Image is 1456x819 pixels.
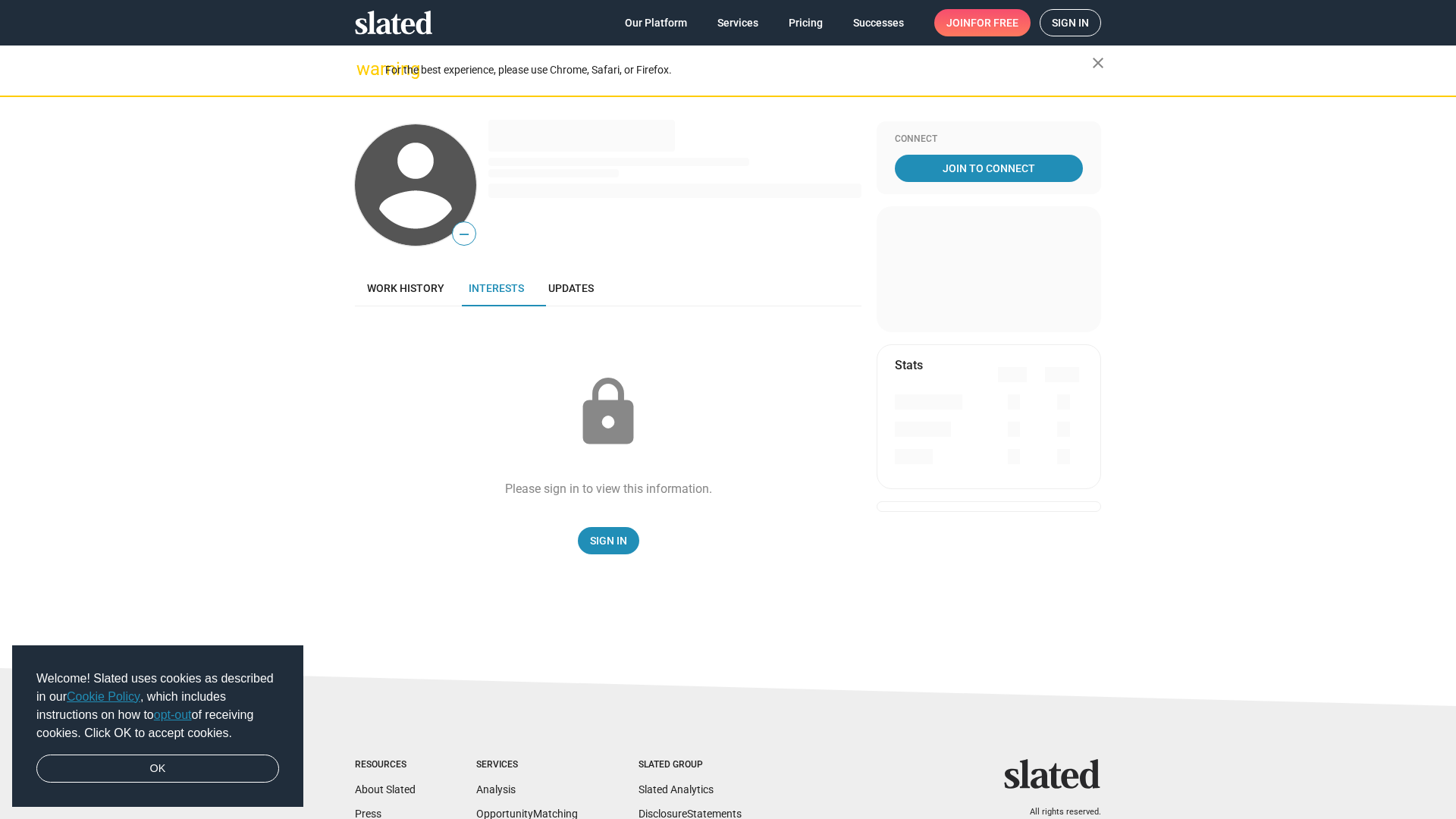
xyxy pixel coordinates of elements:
div: For the best experience, please use Chrome, Safari, or Firefox. [385,60,1092,80]
span: Services [717,9,758,36]
div: Please sign in to view this information. [505,481,712,497]
a: dismiss cookie message [36,755,279,783]
span: Our Platform [625,9,687,36]
span: for free [971,9,1018,36]
span: Updates [548,282,594,294]
a: Work history [355,270,457,306]
div: Connect [895,133,1083,146]
mat-icon: lock [570,375,646,450]
a: Joinfor free [934,9,1031,36]
a: Sign in [1040,9,1101,36]
a: Services [705,9,770,36]
div: Slated Group [639,759,742,771]
mat-icon: warning [356,60,375,78]
span: — [453,224,475,244]
span: Sign In [590,527,627,554]
a: Successes [841,9,916,36]
span: Join To Connect [898,155,1080,182]
a: Updates [536,270,606,306]
a: Interests [457,270,536,306]
span: Join [946,9,1018,36]
div: Services [476,759,578,771]
span: Interests [469,282,524,294]
a: About Slated [355,783,416,795]
span: Work history [367,282,444,294]
div: Resources [355,759,416,771]
span: Pricing [789,9,823,36]
a: Join To Connect [895,155,1083,182]
mat-card-title: Stats [895,357,923,373]
div: cookieconsent [12,645,303,808]
span: Sign in [1052,10,1089,36]
a: Sign In [578,527,639,554]
a: Slated Analytics [639,783,714,795]
span: Successes [853,9,904,36]
a: Cookie Policy [67,690,140,703]
a: Our Platform [613,9,699,36]
a: Pricing [777,9,835,36]
mat-icon: close [1089,54,1107,72]
a: Analysis [476,783,516,795]
a: opt-out [154,708,192,721]
span: Welcome! Slated uses cookies as described in our , which includes instructions on how to of recei... [36,670,279,742]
